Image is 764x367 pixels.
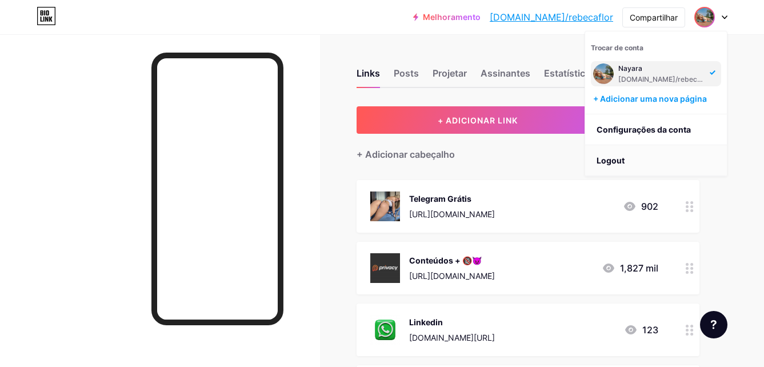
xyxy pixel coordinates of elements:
img: Telegram Grátis [370,192,400,221]
span: + ADICIONAR LINK [438,115,518,125]
div: Posts [394,66,419,87]
img: Linkedin [370,315,400,345]
div: Telegram Grátis [409,193,495,205]
div: Projetar [433,66,467,87]
div: [DOMAIN_NAME]/rebecaflor [618,75,706,84]
img: Rebeca Flor [695,8,714,26]
font: 123 [642,323,658,337]
div: Compartilhar [630,11,678,23]
div: + Adicionar cabeçalho [357,147,455,161]
div: [URL][DOMAIN_NAME] [409,208,495,220]
font: 902 [641,200,658,213]
div: Linkedin [409,316,495,328]
a: [DOMAIN_NAME]/rebecaflor [490,10,613,24]
div: [DOMAIN_NAME][URL] [409,332,495,344]
div: Nayara [618,64,706,73]
div: Estatísticas [544,66,595,87]
img: Rebeca Flor [593,63,614,84]
img: Conteúdos + 🔞😈 [370,253,400,283]
div: Conteúdos + 🔞😈 [409,254,495,266]
div: + Adicionar uma nova página [593,93,721,105]
font: 1,827 mil [620,261,658,275]
div: Links [357,66,380,87]
div: Assinantes [481,66,530,87]
span: Trocar de conta [591,43,643,52]
font: Melhoramento [423,13,481,22]
a: Configurações da conta [585,114,727,145]
li: Logout [585,145,727,176]
div: [URL][DOMAIN_NAME] [409,270,495,282]
button: + ADICIONAR LINK [357,106,599,134]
